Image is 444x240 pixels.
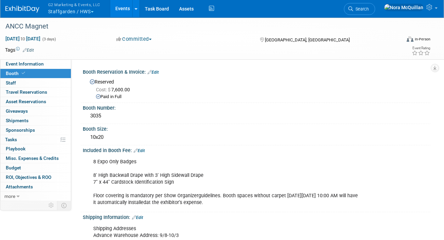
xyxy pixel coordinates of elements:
[368,35,430,45] div: Event Format
[5,36,41,42] span: [DATE] [DATE]
[6,99,46,104] span: Asset Reservations
[83,145,430,154] div: Included in Booth Fee:
[5,137,17,142] span: Tasks
[0,97,71,106] a: Asset Reservations
[353,6,369,12] span: Search
[6,155,59,161] span: Misc. Expenses & Credits
[414,37,430,42] div: In-Person
[6,89,47,95] span: Travel Reservations
[0,107,71,116] a: Giveaways
[0,192,71,201] a: more
[0,126,71,135] a: Sponsorships
[0,144,71,153] a: Playbook
[3,20,394,33] div: ANCC Magnet
[0,135,71,144] a: Tasks
[83,124,430,132] div: Booth Size:
[134,148,145,153] a: Edit
[0,173,71,182] a: ROI, Objectives & ROO
[6,61,44,67] span: Event Information
[6,118,28,123] span: Shipments
[83,67,430,76] div: Booth Reservation & Invoice:
[0,69,71,78] a: Booth
[20,36,26,41] span: to
[6,71,26,76] span: Booth
[5,6,39,13] img: ExhibitDay
[88,77,425,100] div: Reserved
[407,36,413,42] img: Format-Inperson.png
[88,132,425,143] div: 10x20
[412,47,430,50] div: Event Rating
[384,4,424,11] img: Nora McQuillan
[148,70,159,75] a: Edit
[132,215,143,220] a: Edit
[57,201,71,210] td: Toggle Event Tabs
[6,127,35,133] span: Sponsorships
[0,78,71,88] a: Staff
[0,88,71,97] a: Travel Reservations
[0,116,71,125] a: Shipments
[22,71,25,75] i: Booth reservation complete
[5,47,34,53] td: Tags
[4,193,15,199] span: more
[23,48,34,53] a: Edit
[344,3,375,15] a: Search
[6,174,51,180] span: ROI, Objectives & ROO
[42,37,56,41] span: (3 days)
[83,212,430,221] div: Shipping Information:
[48,1,100,8] span: G2 Marketing & Events, LLC
[45,201,57,210] td: Personalize Event Tab Strip
[96,94,425,100] div: Paid in Full
[96,87,133,92] span: 7,600.00
[6,165,21,170] span: Budget
[88,111,425,121] div: 3035
[0,154,71,163] a: Misc. Expenses & Credits
[265,37,350,42] span: [GEOGRAPHIC_DATA], [GEOGRAPHIC_DATA]
[0,59,71,69] a: Event Information
[83,103,430,111] div: Booth Number:
[0,163,71,172] a: Budget
[6,184,33,189] span: Attachments
[6,108,28,114] span: Giveaways
[0,182,71,191] a: Attachments
[96,87,111,92] span: Cost: $
[114,36,154,43] button: Committed
[89,155,362,210] div: 8 Expo Only Badges 8' High Backwall Drape with 3' High Sidewall Drape 7" x 44" Cardstock Identifi...
[6,80,16,86] span: Staff
[6,146,25,151] span: Playbook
